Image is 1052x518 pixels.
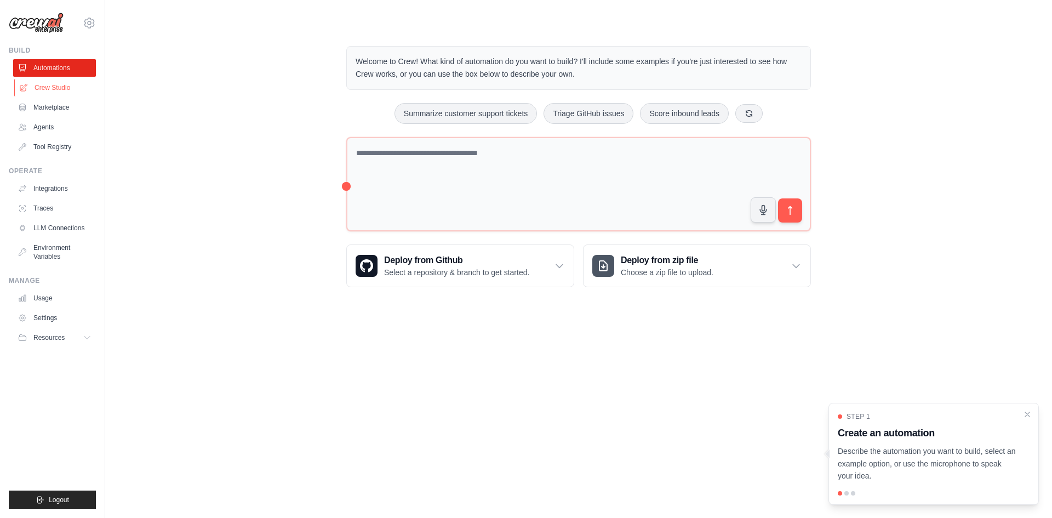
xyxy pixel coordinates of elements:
div: Operate [9,167,96,175]
button: Summarize customer support tickets [395,103,537,124]
span: Step 1 [847,412,870,421]
a: LLM Connections [13,219,96,237]
button: Logout [9,491,96,509]
a: Tool Registry [13,138,96,156]
div: Build [9,46,96,55]
button: Triage GitHub issues [544,103,633,124]
p: Choose a zip file to upload. [621,267,713,278]
img: Logo [9,13,64,33]
a: Usage [13,289,96,307]
a: Crew Studio [14,79,97,96]
h3: Create an automation [838,425,1016,441]
span: Resources [33,333,65,342]
a: Agents [13,118,96,136]
a: Settings [13,309,96,327]
span: Logout [49,496,69,504]
h3: Deploy from zip file [621,254,713,267]
a: Integrations [13,180,96,197]
a: Marketplace [13,99,96,116]
a: Automations [13,59,96,77]
p: Select a repository & branch to get started. [384,267,529,278]
button: Resources [13,329,96,346]
p: Welcome to Crew! What kind of automation do you want to build? I'll include some examples if you'... [356,55,802,81]
button: Score inbound leads [640,103,729,124]
a: Environment Variables [13,239,96,265]
p: Describe the automation you want to build, select an example option, or use the microphone to spe... [838,445,1016,482]
button: Close walkthrough [1023,410,1032,419]
a: Traces [13,200,96,217]
div: Manage [9,276,96,285]
h3: Deploy from Github [384,254,529,267]
iframe: Chat Widget [997,465,1052,518]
